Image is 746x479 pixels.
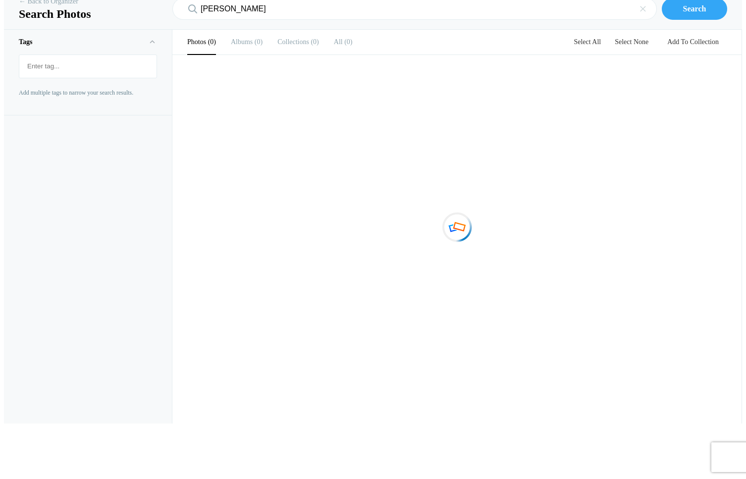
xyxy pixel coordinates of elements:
span: 0 [206,38,216,46]
b: All [334,38,343,46]
a: Select None [609,38,654,46]
input: Enter tag... [24,57,152,75]
mat-chip-list: Fruit selection [19,55,157,78]
p: Add multiple tags to narrow your search results. [19,88,157,97]
a: Select All [568,38,607,46]
h1: Search Photos [19,6,158,21]
span: 0 [343,38,353,46]
span: 0 [309,38,319,46]
b: Tags [19,38,33,46]
b: Photos [187,38,206,46]
span: 0 [253,38,263,46]
b: Albums [231,38,253,46]
b: Search [683,4,706,13]
b: Collections [277,38,309,46]
a: Add To Collection [659,38,727,46]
